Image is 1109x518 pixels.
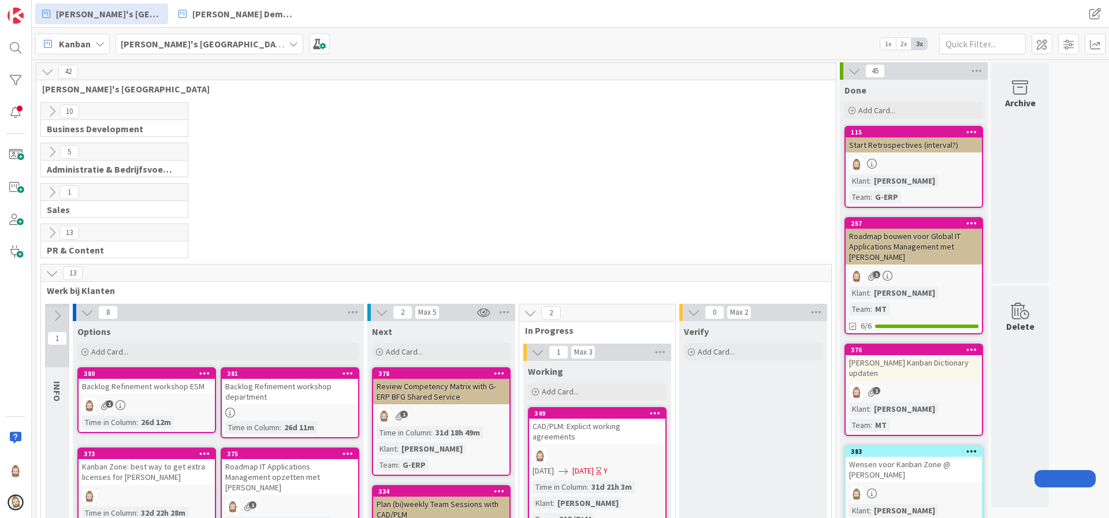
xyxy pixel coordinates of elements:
[79,368,215,379] div: 380
[846,446,982,482] div: 383Wensen voor Kanban Zone @ [PERSON_NAME]
[846,218,982,264] div: 257Roadmap bouwen voor Global IT Applications Management met [PERSON_NAME]
[846,345,982,381] div: 376[PERSON_NAME] Kanban Dictionary updaten
[47,244,173,256] span: PR & Content
[59,37,91,51] span: Kanban
[851,448,982,456] div: 383
[59,105,79,118] span: 10
[849,419,870,431] div: Team
[861,320,872,332] span: 6/6
[47,123,173,135] span: Business Development
[47,204,173,215] span: Sales
[431,426,433,439] span: :
[880,38,896,50] span: 1x
[851,219,982,228] div: 257
[849,174,869,187] div: Klant
[58,65,78,79] span: 42
[373,486,509,497] div: 334
[373,368,509,404] div: 378Review Competency Matrix with G-ERP BFG Shared Service
[553,497,554,509] span: :
[280,421,281,434] span: :
[541,306,561,320] span: 2
[400,411,408,418] span: 1
[222,449,358,495] div: 375Roadmap IT Applications Management opzetten met [PERSON_NAME]
[136,416,138,428] span: :
[79,379,215,394] div: Backlog Refinement workshop ESM
[529,419,665,444] div: CAD/PLM: Explicit working agreements
[377,442,397,455] div: Klant
[529,448,665,463] div: Rv
[84,450,215,458] div: 373
[8,462,24,478] img: Rv
[554,497,622,509] div: [PERSON_NAME]
[222,368,358,379] div: 381
[222,498,358,513] div: Rv
[911,38,927,50] span: 3x
[249,501,256,509] span: 1
[846,355,982,381] div: [PERSON_NAME] Kanban Dictionary updaten
[56,7,161,21] span: [PERSON_NAME]'s [GEOGRAPHIC_DATA]
[393,305,412,319] span: 2
[846,486,982,501] div: Rv
[587,480,589,493] span: :
[849,268,864,283] img: Rv
[418,310,436,315] div: Max 5
[529,408,665,444] div: 349CAD/PLM: Explicit working agreements
[846,137,982,152] div: Start Retrospectives (interval?)
[846,127,982,152] div: 115Start Retrospectives (interval?)
[373,408,509,423] div: Rv
[846,345,982,355] div: 376
[372,326,392,337] span: Next
[533,480,587,493] div: Time in Column
[222,459,358,495] div: Roadmap IT Applications Management opzetten met [PERSON_NAME]
[939,33,1026,54] input: Quick Filter...
[121,38,288,50] b: [PERSON_NAME]'s [GEOGRAPHIC_DATA]
[698,346,735,357] span: Add Card...
[684,326,709,337] span: Verify
[870,419,872,431] span: :
[869,286,871,299] span: :
[51,381,63,401] span: INFO
[533,448,548,463] img: Rv
[377,408,392,423] img: Rv
[172,3,304,24] a: [PERSON_NAME] Demo 3-levels
[849,191,870,203] div: Team
[79,368,215,394] div: 380Backlog Refinement workshop ESM
[846,156,982,171] div: Rv
[849,384,864,399] img: Rv
[378,370,509,378] div: 378
[377,426,431,439] div: Time in Column
[82,397,97,412] img: Rv
[851,128,982,136] div: 115
[106,400,113,408] span: 1
[705,305,724,319] span: 0
[872,191,901,203] div: G-ERP
[398,459,400,471] span: :
[849,303,870,315] div: Team
[534,409,665,418] div: 349
[373,379,509,404] div: Review Competency Matrix with G-ERP BFG Shared Service
[227,450,358,458] div: 375
[528,366,563,377] span: Working
[59,185,79,199] span: 1
[281,421,317,434] div: 26d 11m
[79,459,215,485] div: Kanban Zone: best way to get extra licenses for [PERSON_NAME]
[849,403,869,415] div: Klant
[225,421,280,434] div: Time in Column
[79,449,215,459] div: 373
[59,145,79,159] span: 5
[869,403,871,415] span: :
[1006,319,1034,333] div: Delete
[47,331,67,345] span: 1
[222,449,358,459] div: 375
[846,229,982,264] div: Roadmap bouwen voor Global IT Applications Management met [PERSON_NAME]
[192,7,297,21] span: [PERSON_NAME] Demo 3-levels
[82,488,97,503] img: Rv
[59,226,79,240] span: 13
[730,310,748,315] div: Max 2
[896,38,911,50] span: 2x
[35,3,168,24] a: [PERSON_NAME]'s [GEOGRAPHIC_DATA]
[98,305,118,319] span: 8
[846,127,982,137] div: 115
[8,494,24,510] img: avatar
[84,370,215,378] div: 380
